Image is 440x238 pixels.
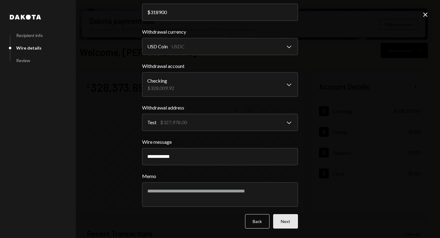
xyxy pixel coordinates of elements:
[16,33,43,38] div: Recipient info
[245,214,269,229] button: Back
[171,43,185,50] div: USDC
[273,214,298,229] button: Next
[142,138,298,146] label: Wire message
[142,72,298,97] button: Withdrawal account
[142,173,298,180] label: Memo
[142,28,298,35] label: Withdrawal currency
[142,104,298,111] label: Withdrawal address
[142,4,298,21] input: 0.00
[16,45,42,50] div: Wire details
[142,62,298,70] label: Withdrawal account
[160,119,187,126] div: $327,978.00
[142,114,298,131] button: Withdrawal address
[142,38,298,55] button: Withdrawal currency
[147,9,150,15] div: $
[16,58,30,63] div: Review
